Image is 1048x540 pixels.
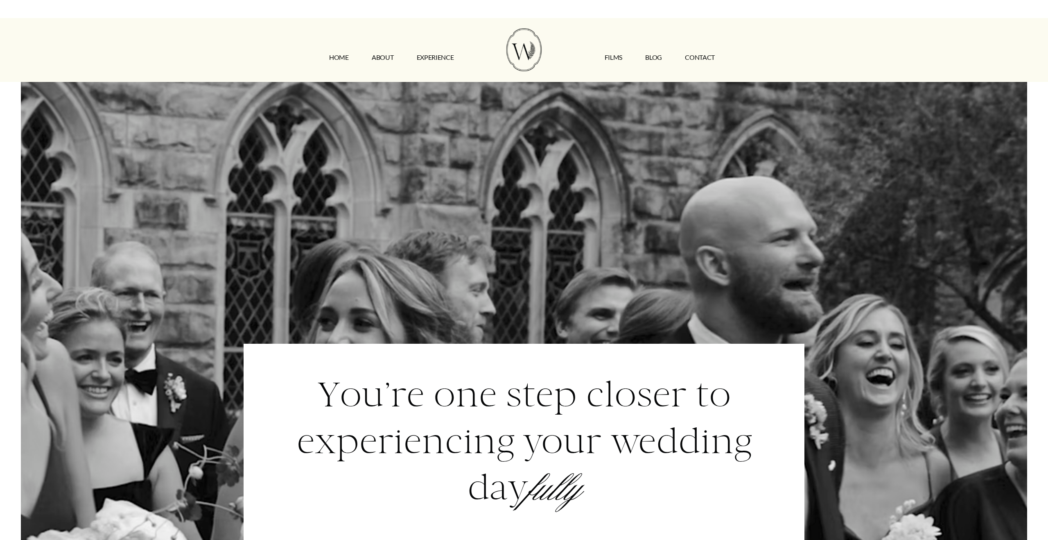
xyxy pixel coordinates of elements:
a: HOME [329,51,349,64]
a: CONTACT [685,51,715,64]
a: FILMS [605,51,622,64]
em: fully [526,467,580,512]
a: EXPERIENCE [417,51,454,64]
a: Blog [645,51,662,64]
a: ABOUT [372,51,393,64]
img: Wild Fern Weddings [506,28,542,71]
h2: You’re one step closer to experiencing your wedding day [284,372,764,513]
